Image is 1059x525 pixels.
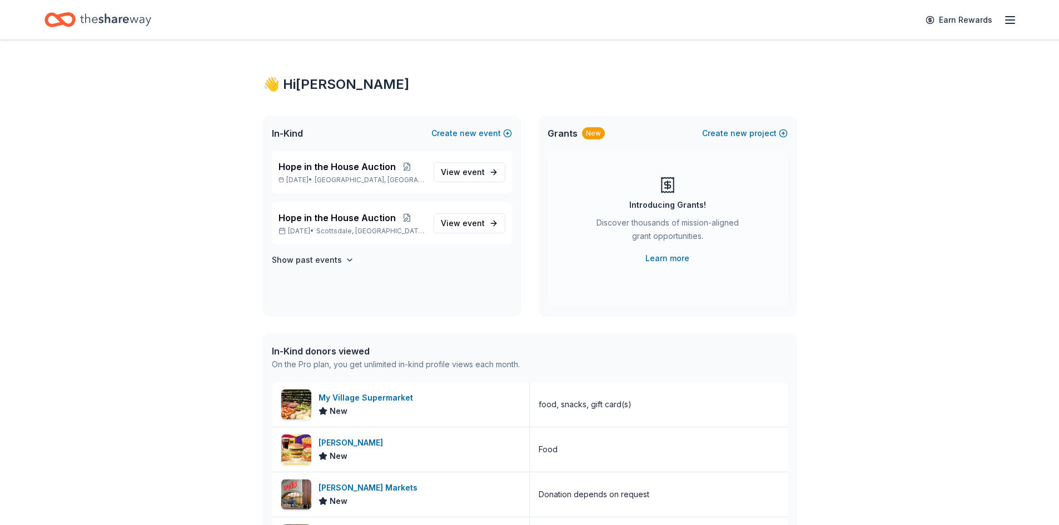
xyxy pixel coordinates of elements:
[441,217,485,230] span: View
[272,127,303,140] span: In-Kind
[272,253,342,267] h4: Show past events
[582,127,605,139] div: New
[281,479,311,509] img: Image for Weis Markets
[463,218,485,228] span: event
[315,176,424,184] span: [GEOGRAPHIC_DATA], [GEOGRAPHIC_DATA]
[431,127,512,140] button: Createnewevent
[539,488,649,501] div: Donation depends on request
[316,227,424,236] span: Scottsdale, [GEOGRAPHIC_DATA]
[263,76,797,93] div: 👋 Hi [PERSON_NAME]
[272,344,520,358] div: In-Kind donors viewed
[539,398,632,411] div: food, snacks, gift card(s)
[281,389,311,419] img: Image for My Village Supermarket
[330,404,347,418] span: New
[434,162,505,182] a: View event
[539,443,558,456] div: Food
[279,227,425,236] p: [DATE] •
[592,216,743,247] div: Discover thousands of mission-aligned grant opportunities.
[279,160,396,173] span: Hope in the House Auction
[44,7,151,33] a: Home
[463,167,485,177] span: event
[272,358,520,371] div: On the Pro plan, you get unlimited in-kind profile views each month.
[272,253,354,267] button: Show past events
[702,127,788,140] button: Createnewproject
[548,127,578,140] span: Grants
[281,434,311,464] img: Image for McDonald's
[645,252,689,265] a: Learn more
[460,127,476,140] span: new
[279,176,425,184] p: [DATE] •
[319,481,422,494] div: [PERSON_NAME] Markets
[319,436,387,449] div: [PERSON_NAME]
[330,449,347,463] span: New
[279,211,396,224] span: Hope in the House Auction
[730,127,747,140] span: new
[319,391,417,404] div: My Village Supermarket
[629,198,706,212] div: Introducing Grants!
[434,213,505,233] a: View event
[330,494,347,508] span: New
[919,10,999,30] a: Earn Rewards
[441,166,485,179] span: View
